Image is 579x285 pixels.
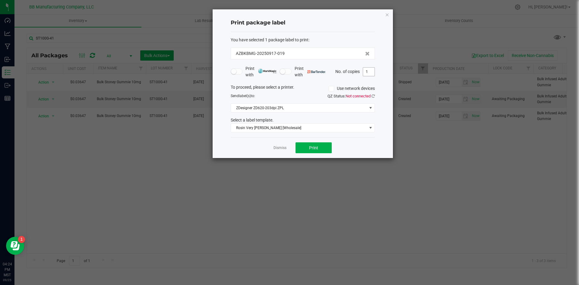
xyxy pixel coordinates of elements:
[307,70,326,73] img: bartender.png
[258,69,277,73] img: mark_magic_cybra.png
[295,65,326,78] span: Print with
[226,84,379,93] div: To proceed, please select a printer.
[329,85,375,92] label: Use network devices
[231,19,375,27] h4: Print package label
[231,104,367,112] span: ZDesigner ZD620-203dpi ZPL
[6,237,24,255] iframe: Resource center
[236,50,285,57] span: AZBKBMG-20250917-019
[335,69,360,74] span: No. of copies
[231,124,367,132] span: Rosin Very [PERSON_NAME] [Wholesale]
[327,94,375,98] span: QZ Status:
[226,117,379,123] div: Select a label template.
[309,145,318,150] span: Print
[274,145,286,150] a: Dismiss
[231,94,255,98] span: Send to:
[18,236,25,243] iframe: Resource center unread badge
[245,65,277,78] span: Print with
[346,94,371,98] span: Not connected
[231,37,308,42] span: You have selected 1 package label to print
[296,142,332,153] button: Print
[231,37,375,43] div: :
[239,94,251,98] span: label(s)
